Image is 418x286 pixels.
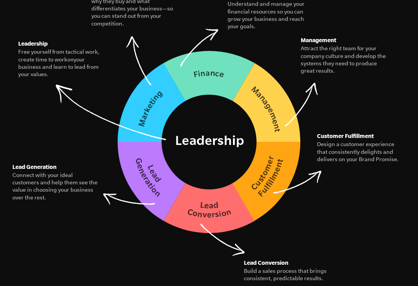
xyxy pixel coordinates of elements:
[18,49,105,78] figcaption: Free yourself from tactical work, create time to work your business and learn to lead from your v...
[301,45,387,75] figcaption: Attract the right team for your company culture and develop the systems they need to produce grea...
[301,36,387,45] h5: Management
[12,163,99,172] h5: Lead Generation
[244,268,331,283] figcaption: Build a sales process that brings consistent, predictable results.
[228,1,314,31] figcaption: Understand and manage your financial resources so you can grow your business and reach your goals.
[379,249,418,286] iframe: Chat Widget
[18,39,105,49] h5: Leadership
[67,57,74,63] i: on
[317,141,404,163] figcaption: Design a customer experience that consistently delights and delivers on your Brand Promise.
[244,259,331,268] h5: Lead Conversion
[118,51,300,233] img: The Seven Essential Systems
[317,132,404,141] h5: Customer Fulfillment
[12,172,99,202] figcaption: Connect with your ideal customers and help them see the value in choosing your business over the ...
